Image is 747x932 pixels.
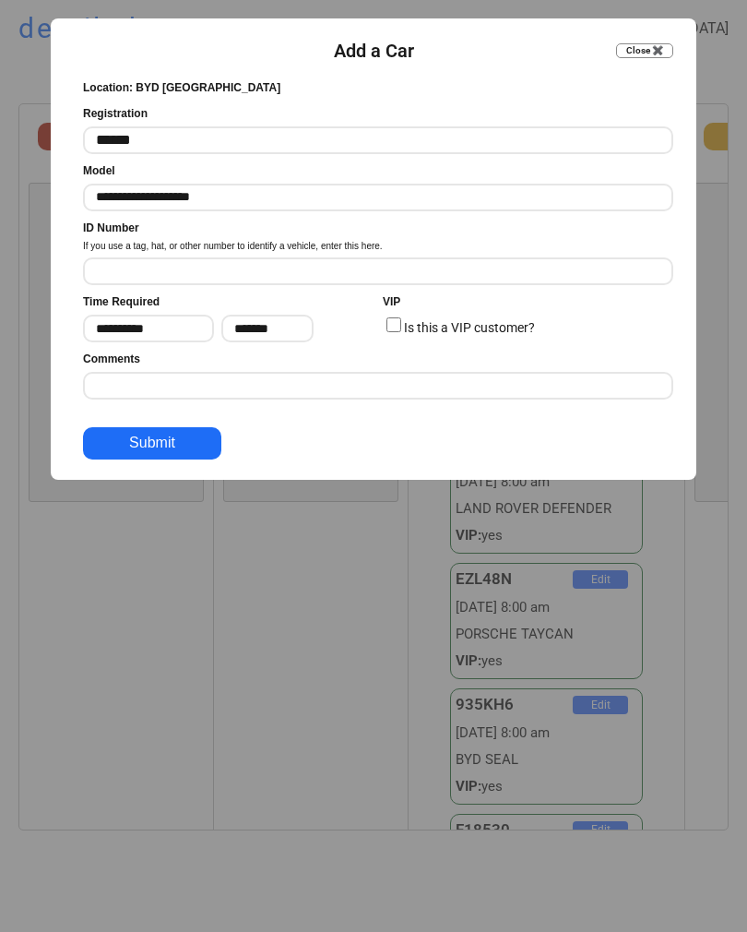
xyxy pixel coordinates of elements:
div: If you use a tag, hat, or other number to identify a vehicle, enter this here. [83,240,383,253]
div: Model [83,163,115,179]
button: Close ✖️ [616,43,673,58]
button: Submit [83,427,221,460]
div: Comments [83,352,140,367]
div: VIP [383,294,400,310]
div: ID Number [83,221,139,236]
div: Add a Car [334,38,414,64]
div: Registration [83,106,148,122]
div: Time Required [83,294,160,310]
label: Is this a VIP customer? [404,320,535,335]
div: Location: BYD [GEOGRAPHIC_DATA] [83,80,280,96]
